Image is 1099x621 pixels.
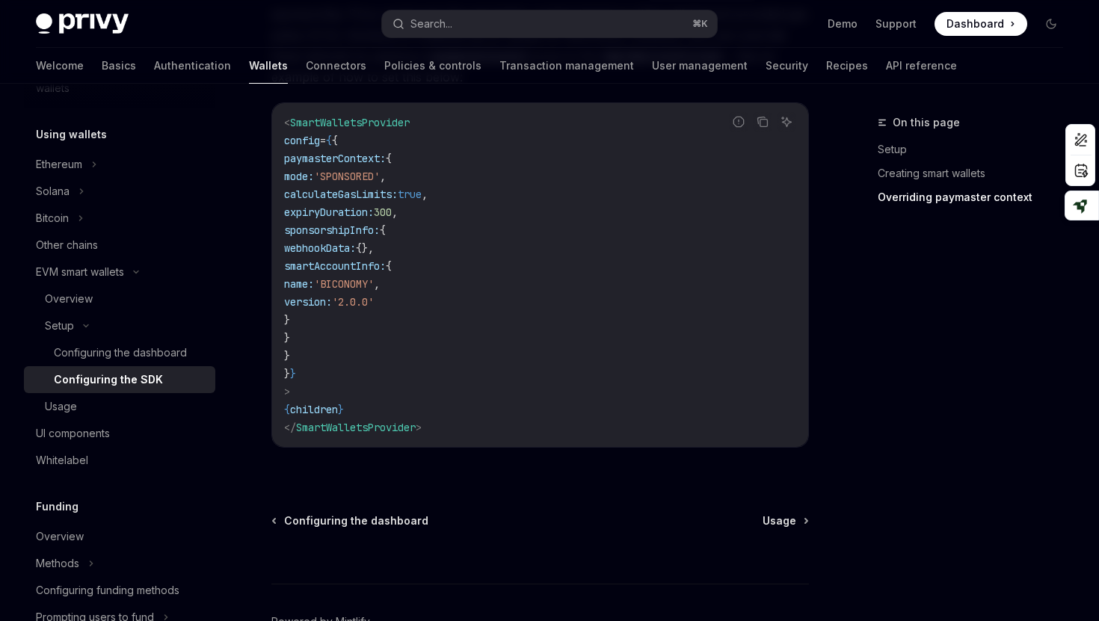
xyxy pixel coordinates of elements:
span: 'SPONSORED' [314,170,380,183]
a: API reference [886,48,957,84]
a: Transaction management [499,48,634,84]
a: Whitelabel [24,447,215,474]
button: Report incorrect code [729,112,748,132]
span: mode: [284,170,314,183]
h5: Funding [36,498,78,516]
span: > [284,385,290,398]
span: sponsorshipInfo: [284,223,380,237]
div: Other chains [36,236,98,254]
div: Overview [45,290,93,308]
span: 'BICONOMY' [314,277,374,291]
span: 300 [374,206,392,219]
span: < [284,116,290,129]
span: > [416,421,422,434]
span: </ [284,421,296,434]
span: { [332,134,338,147]
h5: Using wallets [36,126,107,143]
a: Welcome [36,48,84,84]
div: Configuring the SDK [54,371,163,389]
div: Methods [36,554,79,572]
span: { [284,403,290,416]
span: '2.0.0' [332,295,374,309]
a: Usage [24,393,215,420]
span: SmartWalletsProvider [290,116,410,129]
a: Authentication [154,48,231,84]
span: , [422,188,428,201]
a: Recipes [826,48,868,84]
span: {}, [356,241,374,255]
span: { [386,152,392,165]
div: Configuring funding methods [36,581,179,599]
span: , [374,277,380,291]
a: Configuring the SDK [24,366,215,393]
a: UI components [24,420,215,447]
span: } [338,403,344,416]
span: SmartWalletsProvider [296,421,416,434]
span: paymasterContext: [284,152,386,165]
span: true [398,188,422,201]
a: Basics [102,48,136,84]
a: Policies & controls [384,48,481,84]
span: On this page [893,114,960,132]
span: smartAccountInfo: [284,259,386,273]
div: Solana [36,182,70,200]
a: Dashboard [935,12,1027,36]
a: Security [766,48,808,84]
span: webhookData: [284,241,356,255]
span: } [284,313,290,327]
a: Wallets [249,48,288,84]
span: version: [284,295,332,309]
span: config [284,134,320,147]
a: Other chains [24,232,215,259]
span: Dashboard [946,16,1004,31]
span: children [290,403,338,416]
button: Search...⌘K [382,10,716,37]
a: Demo [828,16,858,31]
div: Usage [45,398,77,415]
span: ⌘ K [692,18,708,30]
a: Creating smart wallets [878,161,1075,185]
div: Bitcoin [36,209,69,227]
span: calculateGasLimits: [284,188,398,201]
div: UI components [36,424,110,442]
a: Usage [763,513,807,528]
a: Configuring the dashboard [273,513,428,528]
a: User management [652,48,748,84]
a: Overview [24,285,215,312]
span: } [284,331,290,345]
div: Configuring the dashboard [54,344,187,362]
span: Configuring the dashboard [284,513,428,528]
span: { [386,259,392,273]
div: Setup [45,317,74,335]
span: { [380,223,386,237]
a: Overriding paymaster context [878,185,1075,209]
button: Copy the contents from the code block [753,112,772,132]
span: name: [284,277,314,291]
span: , [380,170,386,183]
a: Overview [24,523,215,550]
button: Toggle dark mode [1039,12,1063,36]
div: Whitelabel [36,451,88,469]
a: Support [875,16,917,31]
span: expiryDuration: [284,206,374,219]
span: { [326,134,332,147]
div: Overview [36,528,84,546]
button: Ask AI [777,112,796,132]
div: Ethereum [36,155,82,173]
a: Setup [878,138,1075,161]
span: } [290,367,296,380]
a: Configuring funding methods [24,577,215,604]
span: = [320,134,326,147]
a: Configuring the dashboard [24,339,215,366]
div: Search... [410,15,452,33]
span: , [392,206,398,219]
img: dark logo [36,13,129,34]
div: EVM smart wallets [36,263,124,281]
span: } [284,367,290,380]
a: Connectors [306,48,366,84]
span: } [284,349,290,362]
span: Usage [763,513,796,528]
